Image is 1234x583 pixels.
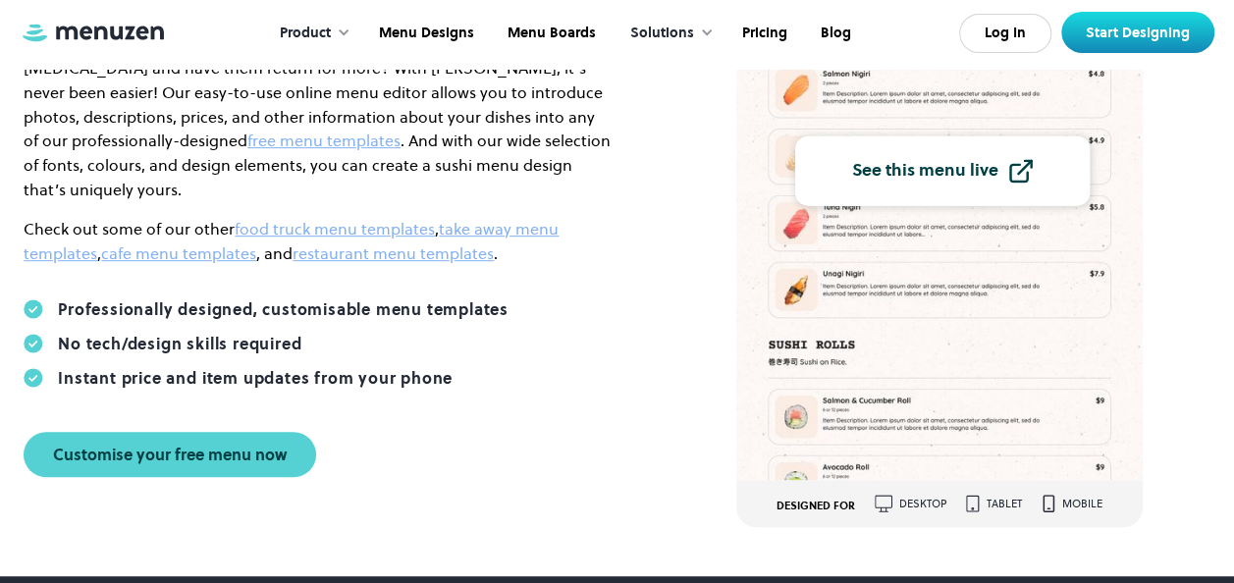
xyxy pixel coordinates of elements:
[777,501,855,512] div: DESIGNED FOR
[852,162,998,180] div: See this menu live
[58,334,301,353] div: No tech/design skills required
[489,3,611,64] a: Menu Boards
[360,3,489,64] a: Menu Designs
[24,217,613,266] p: Check out some of our other , , , and .
[53,447,287,462] div: Customise your free menu now
[1061,12,1214,53] a: Start Designing
[293,242,494,264] a: restaurant menu templates
[802,3,866,64] a: Blog
[24,432,316,477] a: Customise your free menu now
[24,218,559,264] a: take away menu templates
[260,3,360,64] div: Product
[58,368,453,388] div: Instant price and item updates from your phone
[724,3,802,64] a: Pricing
[959,14,1051,53] a: Log In
[795,135,1090,205] a: See this menu live
[280,23,331,44] div: Product
[611,3,724,64] div: Solutions
[101,242,256,264] a: cafe menu templates
[987,499,1022,509] div: tablet
[24,31,613,202] p: Do you want to create a sushi restaurant menu that will tempt your guests’ [MEDICAL_DATA] and hav...
[247,130,401,151] a: free menu templates
[899,499,946,509] div: desktop
[630,23,694,44] div: Solutions
[1062,499,1102,509] div: mobile
[235,218,435,239] a: food truck menu templates
[58,299,509,319] div: Professionally designed, customisable menu templates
